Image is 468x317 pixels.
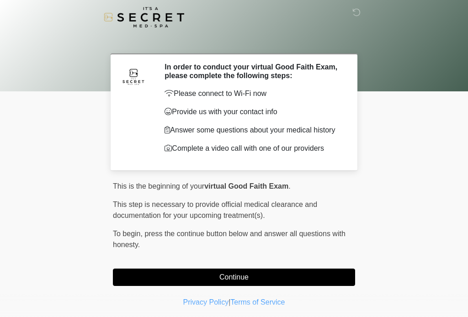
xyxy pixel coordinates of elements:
[104,7,184,27] img: It's A Secret Med Spa Logo
[165,125,341,136] p: Answer some questions about your medical history
[165,63,341,80] h2: In order to conduct your virtual Good Faith Exam, please complete the following steps:
[113,230,144,238] span: To begin,
[165,143,341,154] p: Complete a video call with one of our providers
[113,201,317,219] span: This step is necessary to provide official medical clearance and documentation for your upcoming ...
[113,269,355,286] button: Continue
[165,106,341,117] p: Provide us with your contact info
[106,33,362,50] h1: ‎ ‎
[165,88,341,99] p: Please connect to Wi-Fi now
[288,182,290,190] span: .
[204,182,288,190] strong: virtual Good Faith Exam
[113,230,346,248] span: press the continue button below and answer all questions with honesty.
[113,182,204,190] span: This is the beginning of your
[230,298,285,306] a: Terms of Service
[229,298,230,306] a: |
[183,298,229,306] a: Privacy Policy
[120,63,147,90] img: Agent Avatar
